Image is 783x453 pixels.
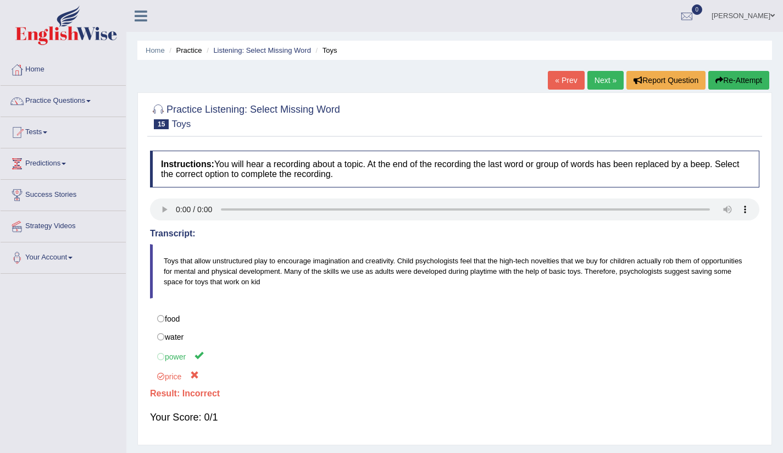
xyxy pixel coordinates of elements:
[154,119,169,129] span: 15
[1,242,126,270] a: Your Account
[150,151,759,187] h4: You will hear a recording about a topic. At the end of the recording the last word or group of wo...
[313,45,337,56] li: Toys
[626,71,706,90] button: Report Question
[150,404,759,430] div: Your Score: 0/1
[150,366,759,386] label: price
[1,180,126,207] a: Success Stories
[1,86,126,113] a: Practice Questions
[150,229,759,239] h4: Transcript:
[1,54,126,82] a: Home
[171,119,191,129] small: Toys
[1,148,126,176] a: Predictions
[708,71,769,90] button: Re-Attempt
[692,4,703,15] span: 0
[146,46,165,54] a: Home
[166,45,202,56] li: Practice
[213,46,311,54] a: Listening: Select Missing Word
[150,389,759,399] h4: Result:
[161,159,214,169] b: Instructions:
[150,102,340,129] h2: Practice Listening: Select Missing Word
[150,310,759,328] label: food
[1,211,126,239] a: Strategy Videos
[548,71,584,90] a: « Prev
[1,117,126,145] a: Tests
[150,244,759,299] blockquote: Toys that allow unstructured play to encourage imagination and creativity. Child psychologists fe...
[150,346,759,366] label: power
[587,71,624,90] a: Next »
[150,328,759,346] label: water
